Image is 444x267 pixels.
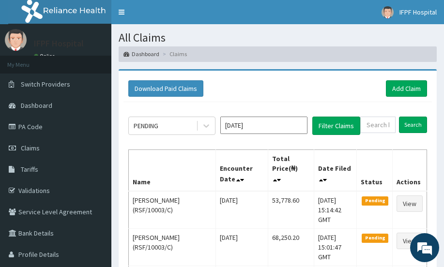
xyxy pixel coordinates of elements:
[129,149,216,191] th: Name
[21,101,52,110] span: Dashboard
[386,80,427,97] a: Add Claim
[362,234,388,242] span: Pending
[34,39,84,48] p: IFPF Hospital
[397,195,423,212] a: View
[134,121,158,131] div: PENDING
[21,144,40,152] span: Claims
[119,31,437,44] h1: All Claims
[216,228,268,266] td: [DATE]
[129,191,216,229] td: [PERSON_NAME] (RSF/10003/C)
[129,228,216,266] td: [PERSON_NAME] (RSF/10003/C)
[160,50,187,58] li: Claims
[268,191,314,229] td: 53,778.60
[123,50,159,58] a: Dashboard
[5,29,27,51] img: User Image
[399,8,437,16] span: IFPF Hospital
[216,149,268,191] th: Encounter Date
[314,191,356,229] td: [DATE] 15:14:42 GMT
[357,149,393,191] th: Status
[392,149,427,191] th: Actions
[362,196,388,205] span: Pending
[128,80,203,97] button: Download Paid Claims
[220,117,307,134] input: Select Month and Year
[360,117,396,133] input: Search by HMO ID
[399,117,427,133] input: Search
[268,149,314,191] th: Total Price(₦)
[216,191,268,229] td: [DATE]
[21,165,38,174] span: Tariffs
[34,53,57,59] a: Online
[382,6,394,18] img: User Image
[314,149,356,191] th: Date Filed
[314,228,356,266] td: [DATE] 15:01:47 GMT
[312,117,360,135] button: Filter Claims
[268,228,314,266] td: 68,250.20
[397,233,423,249] a: View
[21,80,70,89] span: Switch Providers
